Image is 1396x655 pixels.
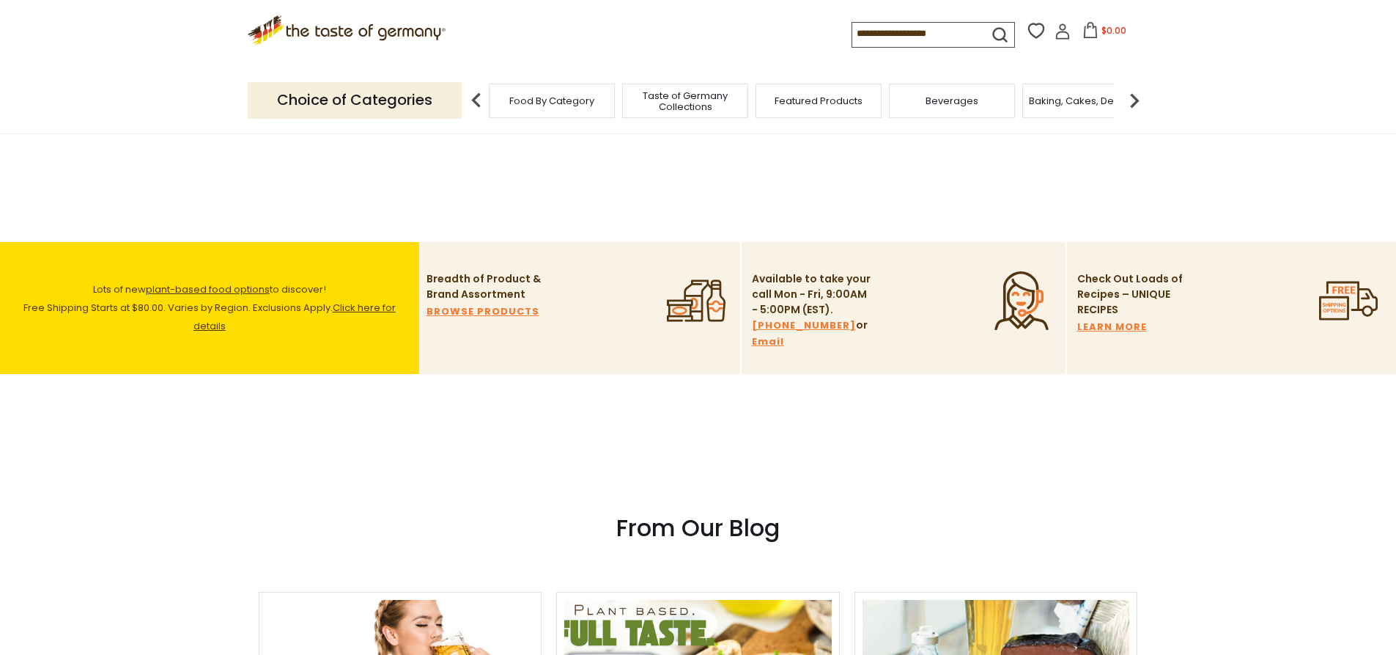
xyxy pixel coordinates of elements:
[752,318,856,334] a: [PHONE_NUMBER]
[426,271,547,302] p: Breadth of Product & Brand Assortment
[752,271,873,350] p: Available to take your call Mon - Fri, 9:00AM - 5:00PM (EST). or
[1077,319,1147,335] a: LEARN MORE
[1029,95,1142,106] a: Baking, Cakes, Desserts
[259,513,1138,543] h3: From Our Blog
[926,95,978,106] a: Beverages
[1120,86,1149,115] img: next arrow
[509,95,594,106] a: Food By Category
[248,82,462,118] p: Choice of Categories
[146,282,270,296] a: plant-based food options
[775,95,863,106] a: Featured Products
[23,282,396,333] span: Lots of new to discover! Free Shipping Starts at $80.00. Varies by Region. Exclusions Apply.
[1077,271,1183,318] p: Check Out Loads of Recipes – UNIQUE RECIPES
[752,334,784,350] a: Email
[1074,22,1136,44] button: $0.00
[1101,24,1126,37] span: $0.00
[462,86,491,115] img: previous arrow
[627,90,744,112] a: Taste of Germany Collections
[426,304,539,320] a: BROWSE PRODUCTS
